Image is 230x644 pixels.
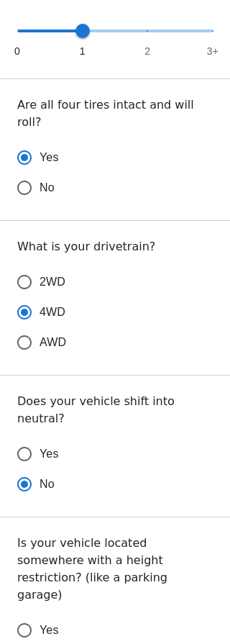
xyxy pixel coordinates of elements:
span: Yes [40,622,59,639]
span: 3+ [207,44,218,58]
p: Are all four tires intact and will roll? [17,96,213,131]
span: Yes [40,149,59,166]
span: Yes [40,445,59,463]
span: 2 [144,44,150,58]
p: What is your drivetrain? [17,238,213,255]
span: 2WD [40,273,65,291]
span: 0 [14,44,20,58]
p: Does your vehicle shift into neutral? [17,393,213,427]
span: AWD [40,334,66,351]
p: Is your vehicle located somewhere with a height restriction? (like a parking garage) [17,535,213,604]
span: No [40,476,55,493]
span: 4WD [40,304,65,321]
span: No [40,179,55,196]
span: 1 [80,44,86,58]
